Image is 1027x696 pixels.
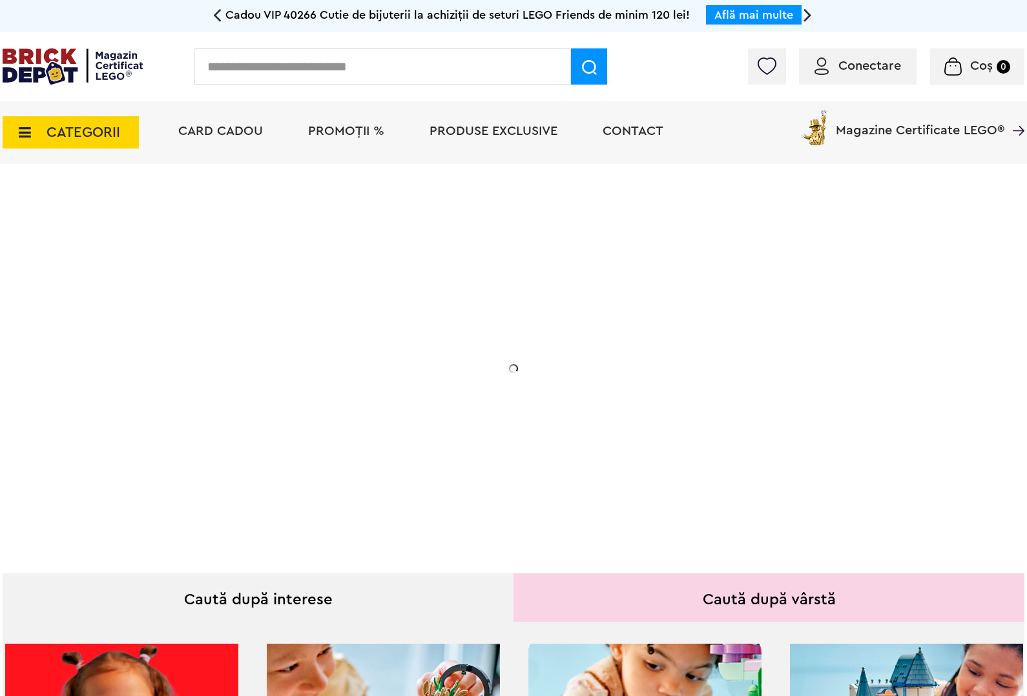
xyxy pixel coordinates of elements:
[94,435,353,451] div: Află detalii
[308,125,384,138] a: PROMOȚII %
[430,125,557,138] a: Produse exclusive
[225,9,690,21] span: Cadou VIP 40266 Cutie de bijuterii la achiziții de seturi LEGO Friends de minim 120 lei!
[838,59,901,72] span: Conectare
[970,59,993,72] span: Coș
[603,125,663,138] a: Contact
[997,60,1010,74] small: 0
[47,125,120,139] span: CATEGORII
[1004,107,1024,120] a: Magazine Certificate LEGO®
[513,573,1024,622] div: Caută după vârstă
[836,107,1004,137] span: Magazine Certificate LEGO®
[3,573,513,622] div: Caută după interese
[714,9,793,21] a: Află mai multe
[94,292,353,339] h1: Cadou VIP 40772
[178,125,263,138] a: Card Cadou
[94,352,353,406] h2: Seria de sărbători: Fantomă luminoasă. Promoția este valabilă în perioada [DATE] - [DATE].
[814,59,901,72] a: Conectare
